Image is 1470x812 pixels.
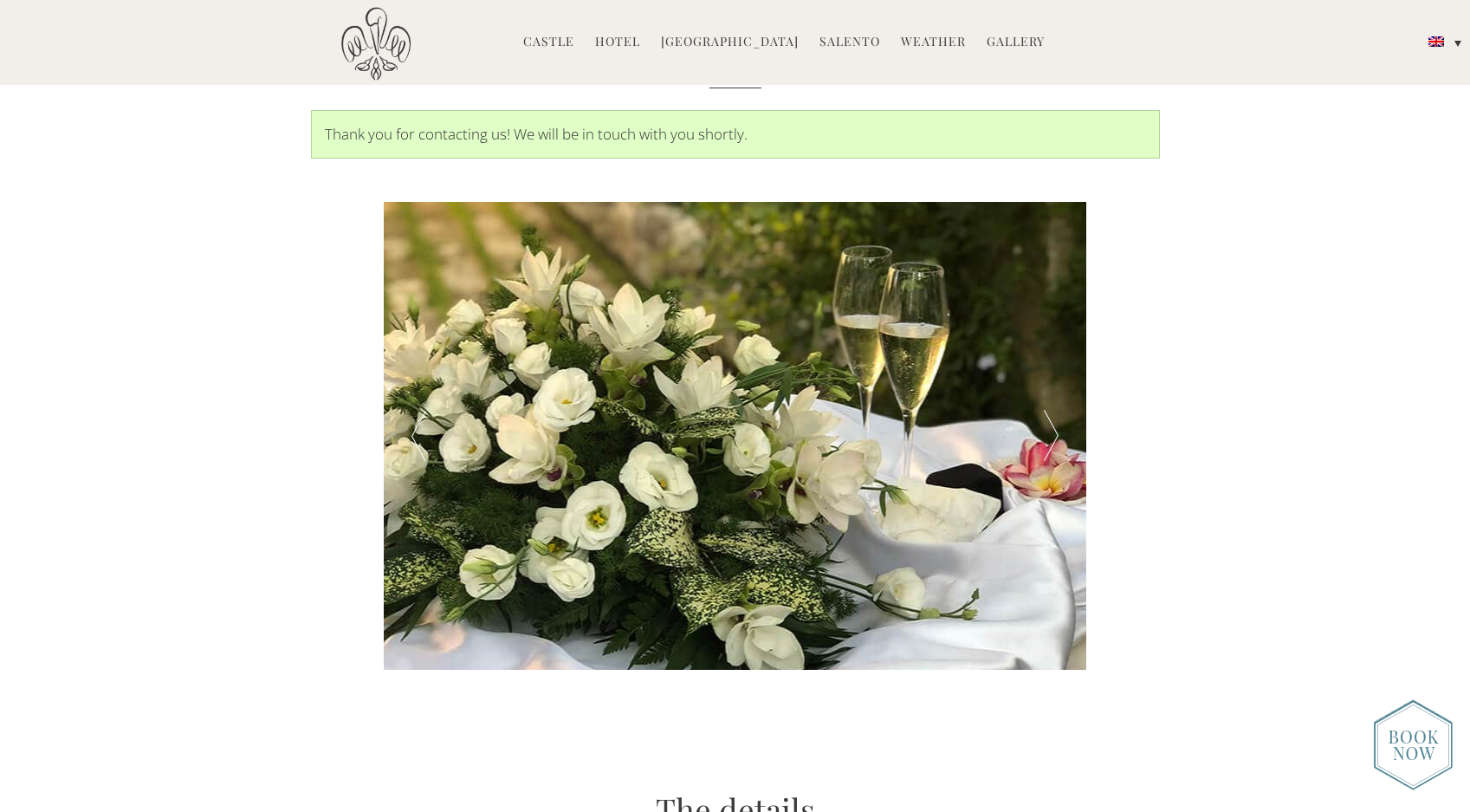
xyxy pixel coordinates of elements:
[1374,700,1453,790] img: new-booknow.png
[523,33,574,53] a: Castle
[661,33,799,53] a: [GEOGRAPHIC_DATA]
[819,33,880,53] a: Salento
[987,33,1045,53] a: Gallery
[1374,699,1453,790] img: enquire_today_weddings_page.png
[901,33,966,53] a: Weather
[1428,36,1444,47] img: English
[325,124,1146,145] p: Thank you for contacting us! We will be in touch with you shortly.
[341,7,411,81] img: Castello di Ugento
[595,33,640,53] a: Hotel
